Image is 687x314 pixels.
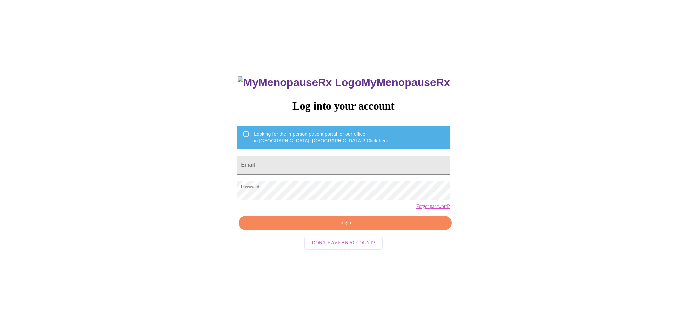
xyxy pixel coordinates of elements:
button: Login [239,216,451,230]
span: Don't have an account? [312,239,375,248]
h3: MyMenopauseRx [238,76,450,89]
span: Login [246,219,444,227]
div: Looking for the in person patient portal for our office in [GEOGRAPHIC_DATA], [GEOGRAPHIC_DATA]? [254,128,390,147]
a: Don't have an account? [303,240,384,246]
button: Don't have an account? [304,237,383,250]
a: Forgot password? [416,204,450,209]
a: Click here! [367,138,390,143]
img: MyMenopauseRx Logo [238,76,361,89]
h3: Log into your account [237,100,450,112]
